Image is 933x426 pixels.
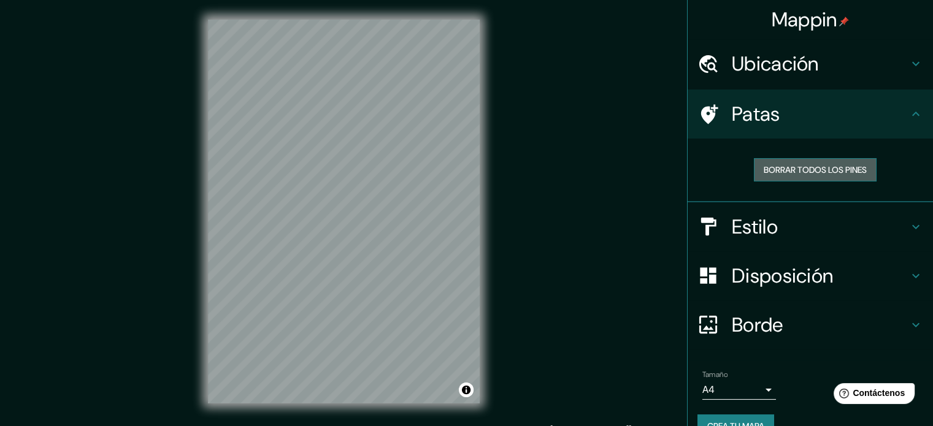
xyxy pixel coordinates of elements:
[688,39,933,88] div: Ubicación
[688,202,933,251] div: Estilo
[754,158,877,181] button: Borrar todos los pines
[732,263,833,289] font: Disposición
[688,251,933,300] div: Disposición
[208,20,480,403] canvas: Mapa
[459,382,474,397] button: Activar o desactivar atribución
[732,312,783,338] font: Borde
[839,17,849,26] img: pin-icon.png
[702,380,776,400] div: A4
[732,214,778,240] font: Estilo
[824,378,920,413] iframe: Lanzador de widgets de ayuda
[702,383,715,396] font: A4
[772,7,837,32] font: Mappin
[732,51,819,77] font: Ubicación
[702,370,728,379] font: Tamaño
[688,89,933,139] div: Patas
[764,164,867,175] font: Borrar todos los pines
[732,101,780,127] font: Patas
[688,300,933,349] div: Borde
